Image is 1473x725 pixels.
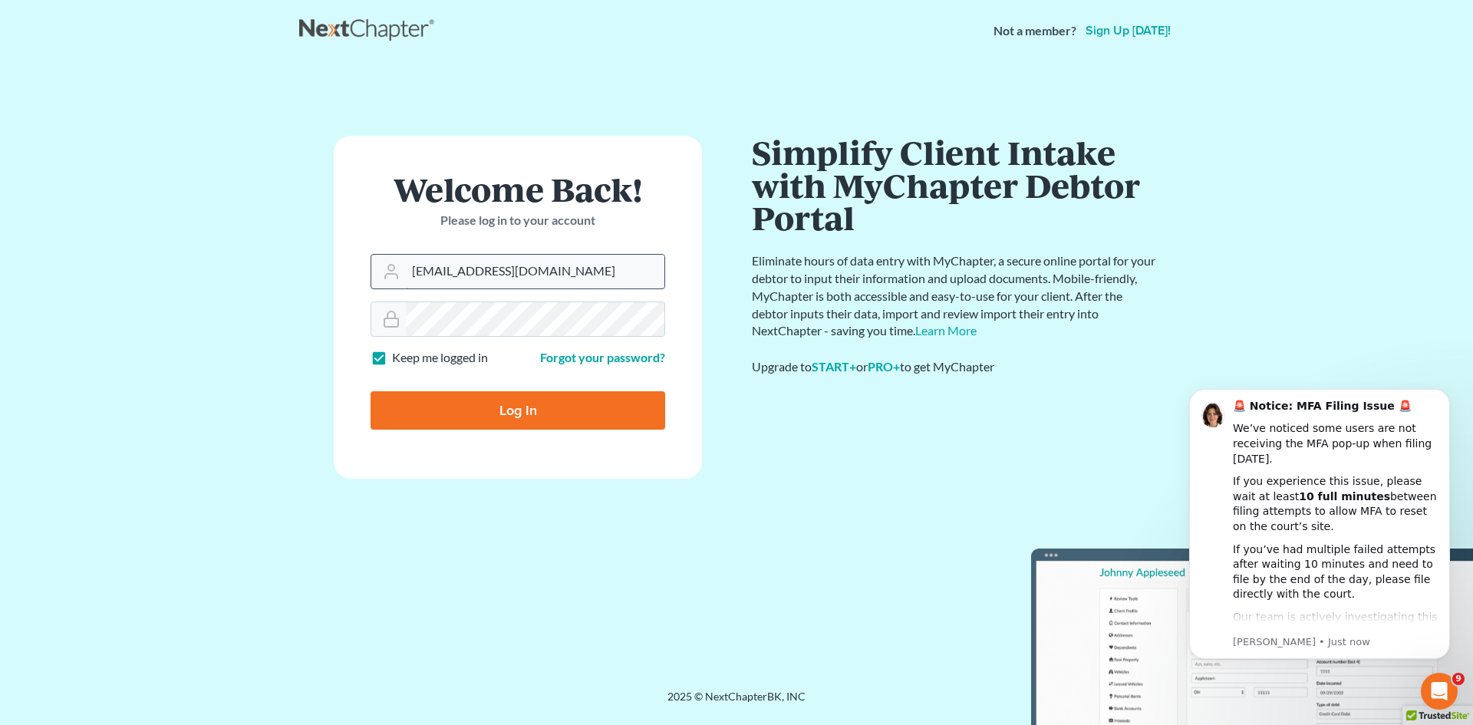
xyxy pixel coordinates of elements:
[812,359,856,374] a: START+
[752,358,1158,376] div: Upgrade to or to get MyChapter
[868,359,900,374] a: PRO+
[1452,673,1465,685] span: 9
[1083,25,1174,37] a: Sign up [DATE]!
[299,689,1174,717] div: 2025 © NextChapterBK, INC
[994,22,1076,40] strong: Not a member?
[371,173,665,206] h1: Welcome Back!
[915,323,977,338] a: Learn More
[406,255,664,288] input: Email Address
[752,252,1158,340] p: Eliminate hours of data entry with MyChapter, a secure online portal for your debtor to input the...
[540,350,665,364] a: Forgot your password?
[1166,375,1473,668] iframe: Intercom notifications message
[371,212,665,229] p: Please log in to your account
[752,136,1158,234] h1: Simplify Client Intake with MyChapter Debtor Portal
[392,349,488,367] label: Keep me logged in
[1421,673,1458,710] iframe: Intercom live chat
[371,391,665,430] input: Log In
